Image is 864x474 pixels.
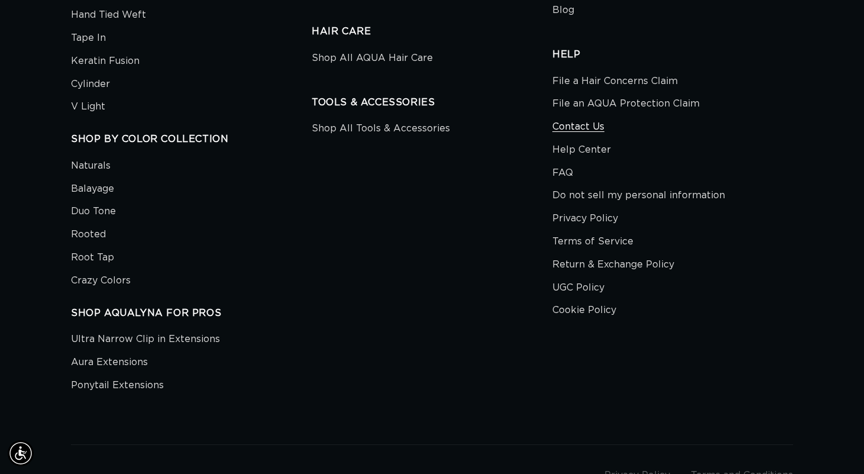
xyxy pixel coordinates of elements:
[71,200,116,223] a: Duo Tone
[552,115,604,138] a: Contact Us
[552,92,700,115] a: File an AQUA Protection Claim
[552,230,633,253] a: Terms of Service
[552,184,725,207] a: Do not sell my personal information
[312,25,552,38] h2: HAIR CARE
[71,223,106,246] a: Rooted
[71,178,114,201] a: Balayage
[552,207,618,230] a: Privacy Policy
[552,49,793,61] h2: HELP
[312,120,450,140] a: Shop All Tools & Accessories
[71,50,140,73] a: Keratin Fusion
[552,253,674,276] a: Return & Exchange Policy
[312,96,552,109] h2: TOOLS & ACCESSORIES
[71,374,164,397] a: Ponytail Extensions
[71,95,105,118] a: V Light
[8,440,34,466] div: Accessibility Menu
[71,351,148,374] a: Aura Extensions
[71,4,146,27] a: Hand Tied Weft
[552,73,678,93] a: File a Hair Concerns Claim
[71,269,131,292] a: Crazy Colors
[552,138,611,162] a: Help Center
[552,162,573,185] a: FAQ
[312,50,433,70] a: Shop All AQUA Hair Care
[552,276,604,299] a: UGC Policy
[71,331,220,351] a: Ultra Narrow Clip in Extensions
[71,133,312,146] h2: SHOP BY COLOR COLLECTION
[552,299,616,322] a: Cookie Policy
[71,27,106,50] a: Tape In
[71,307,312,320] h2: SHOP AQUALYNA FOR PROS
[71,73,110,96] a: Cylinder
[71,157,111,178] a: Naturals
[71,246,114,269] a: Root Tap
[805,417,864,474] iframe: Chat Widget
